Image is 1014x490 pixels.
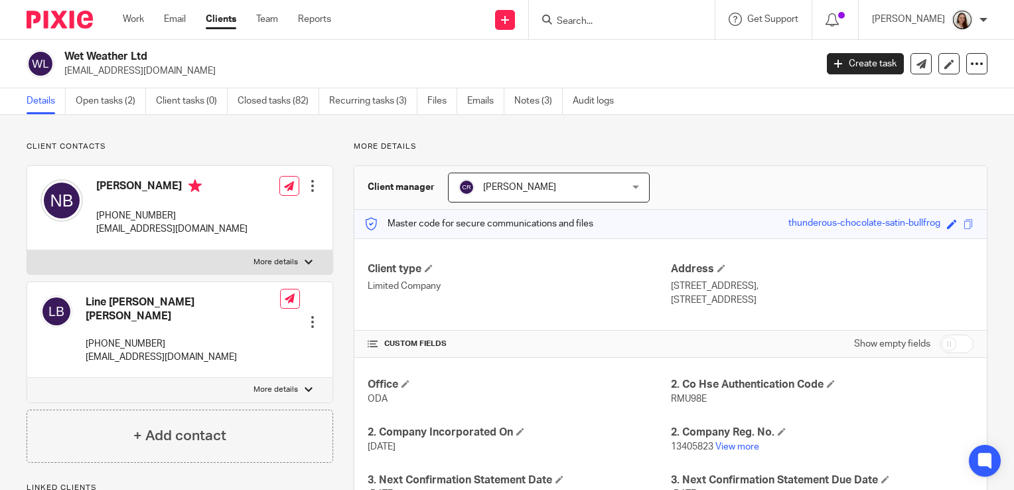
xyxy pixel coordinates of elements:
[298,13,331,26] a: Reports
[64,50,658,64] h2: Wet Weather Ltd
[27,50,54,78] img: svg%3E
[671,394,707,404] span: RMU98E
[206,13,236,26] a: Clients
[368,442,396,451] span: [DATE]
[555,16,675,28] input: Search
[671,280,974,293] p: [STREET_ADDRESS],
[96,209,248,222] p: [PHONE_NUMBER]
[86,351,280,364] p: [EMAIL_ADDRESS][DOMAIN_NAME]
[514,88,563,114] a: Notes (3)
[671,442,713,451] span: 13405823
[164,13,186,26] a: Email
[573,88,624,114] a: Audit logs
[27,141,333,152] p: Client contacts
[329,88,417,114] a: Recurring tasks (3)
[459,179,474,195] img: svg%3E
[27,11,93,29] img: Pixie
[368,394,388,404] span: ODA
[254,257,298,268] p: More details
[368,339,670,349] h4: CUSTOM FIELDS
[40,179,83,222] img: svg%3E
[254,384,298,395] p: More details
[671,473,974,487] h4: 3. Next Confirmation Statement Due Date
[156,88,228,114] a: Client tasks (0)
[27,88,66,114] a: Details
[715,442,759,451] a: View more
[123,13,144,26] a: Work
[368,378,670,392] h4: Office
[368,426,670,440] h4: 2. Company Incorporated On
[96,179,248,196] h4: [PERSON_NAME]
[368,181,435,194] h3: Client manager
[467,88,504,114] a: Emails
[671,378,974,392] h4: 2. Co Hse Authentication Code
[76,88,146,114] a: Open tasks (2)
[96,222,248,236] p: [EMAIL_ADDRESS][DOMAIN_NAME]
[952,9,973,31] img: Profile.png
[368,262,670,276] h4: Client type
[133,426,226,446] h4: + Add contact
[872,13,945,26] p: [PERSON_NAME]
[671,426,974,440] h4: 2. Company Reg. No.
[854,337,930,351] label: Show empty fields
[256,13,278,26] a: Team
[788,216,940,232] div: thunderous-chocolate-satin-bullfrog
[368,473,670,487] h4: 3. Next Confirmation Statement Date
[483,183,556,192] span: [PERSON_NAME]
[354,141,987,152] p: More details
[86,337,280,351] p: [PHONE_NUMBER]
[364,217,593,230] p: Master code for secure communications and files
[671,293,974,307] p: [STREET_ADDRESS]
[427,88,457,114] a: Files
[671,262,974,276] h4: Address
[86,295,280,324] h4: Line [PERSON_NAME] [PERSON_NAME]
[64,64,807,78] p: [EMAIL_ADDRESS][DOMAIN_NAME]
[368,280,670,293] p: Limited Company
[238,88,319,114] a: Closed tasks (82)
[747,15,798,24] span: Get Support
[827,53,904,74] a: Create task
[188,179,202,193] i: Primary
[40,295,72,327] img: svg%3E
